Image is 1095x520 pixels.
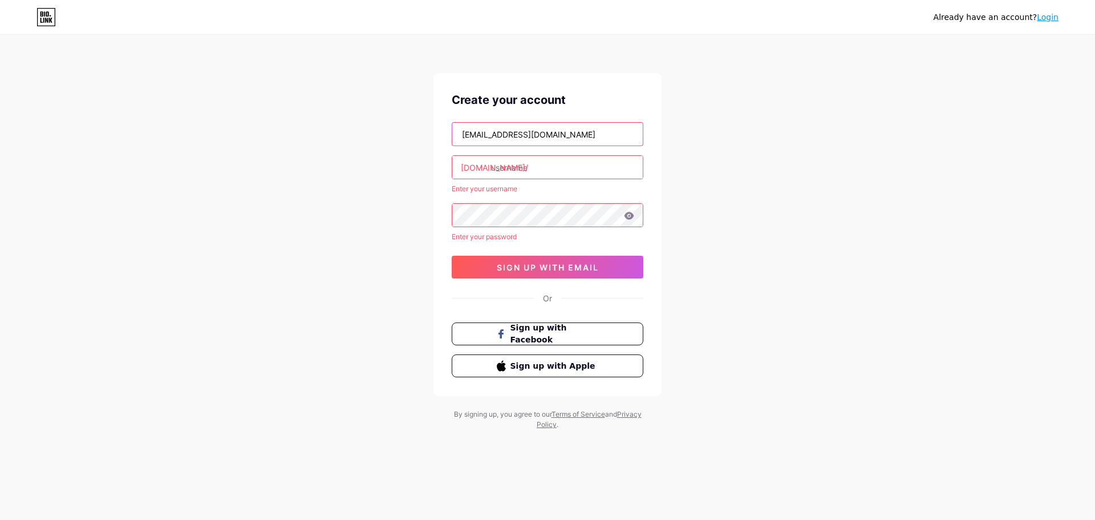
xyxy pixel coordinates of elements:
div: Or [543,292,552,304]
a: Login [1037,13,1058,22]
div: Enter your username [452,184,643,194]
span: sign up with email [497,263,599,272]
div: Enter your password [452,232,643,242]
div: By signing up, you agree to our and . [451,409,644,430]
div: Create your account [452,91,643,108]
input: username [452,156,643,179]
span: Sign up with Facebook [510,322,599,346]
div: Already have an account? [934,11,1058,23]
button: sign up with email [452,256,643,279]
a: Terms of Service [551,410,605,418]
div: [DOMAIN_NAME]/ [461,162,528,174]
button: Sign up with Apple [452,354,643,377]
span: Sign up with Apple [510,360,599,372]
input: Email [452,123,643,146]
button: Sign up with Facebook [452,323,643,345]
